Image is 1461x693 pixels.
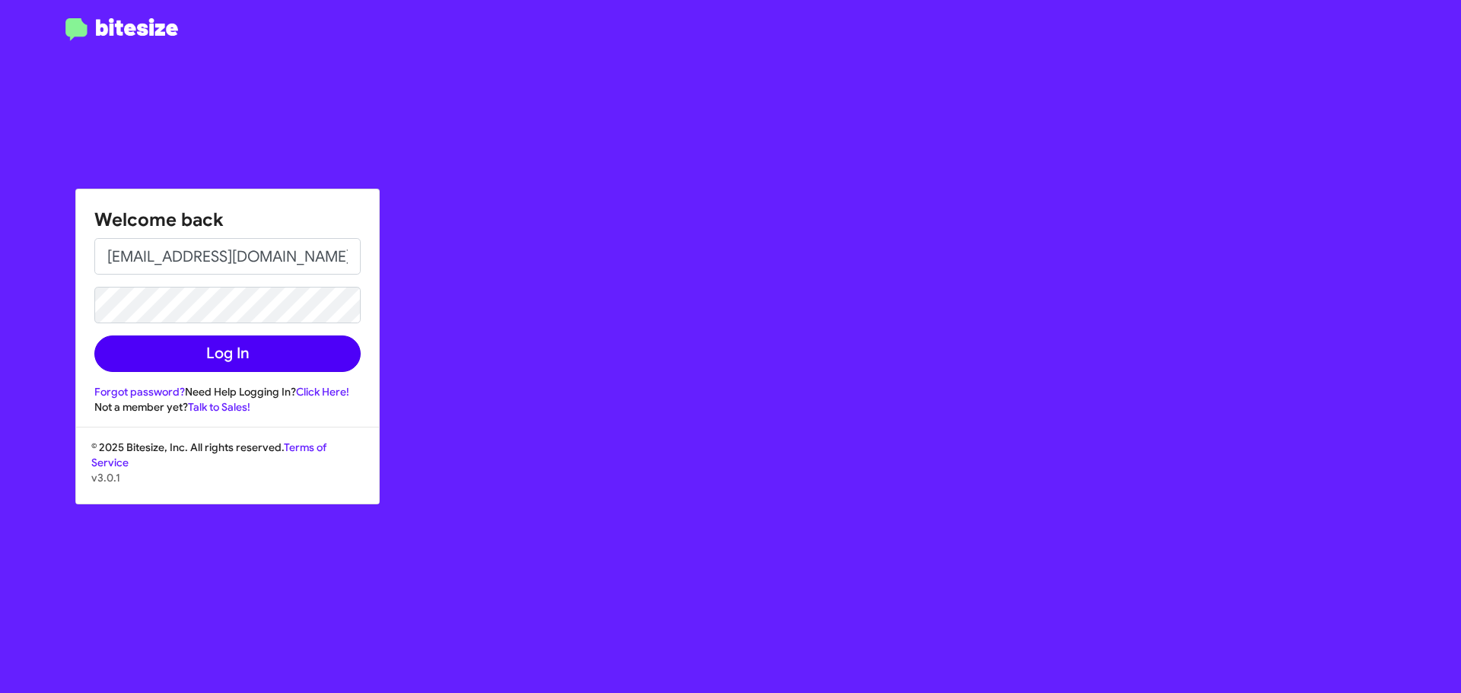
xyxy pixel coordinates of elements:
div: © 2025 Bitesize, Inc. All rights reserved. [76,440,379,504]
h1: Welcome back [94,208,361,232]
div: Not a member yet? [94,399,361,415]
button: Log In [94,335,361,372]
p: v3.0.1 [91,470,364,485]
input: Email address [94,238,361,275]
a: Talk to Sales! [188,400,250,414]
a: Forgot password? [94,385,185,399]
a: Click Here! [296,385,349,399]
div: Need Help Logging In? [94,384,361,399]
